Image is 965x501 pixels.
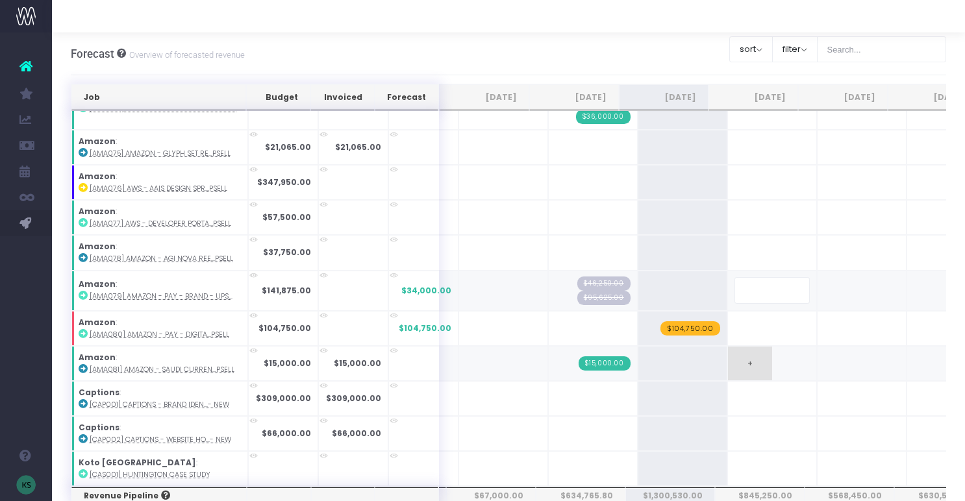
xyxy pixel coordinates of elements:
[16,475,36,495] img: images/default_profile_image.png
[399,323,451,334] span: $104,750.00
[90,219,231,228] abbr: [AMA077] AWS - Developer Portal - Brand - Upsell
[529,84,619,110] th: Sep 25: activate to sort column ascending
[258,323,311,334] strong: $104,750.00
[332,428,381,439] strong: $66,000.00
[264,358,311,369] strong: $15,000.00
[335,141,381,153] strong: $21,065.00
[79,136,116,147] strong: Amazon
[71,271,248,311] td: :
[310,84,374,110] th: Invoiced
[79,387,119,398] strong: Captions
[71,416,248,451] td: :
[90,400,229,409] abbr: [CAP001] Captions - Brand Identity - Brand - New
[619,84,708,110] th: Oct 25: activate to sort column ascending
[71,235,248,270] td: :
[257,177,311,188] strong: $347,950.00
[265,141,311,153] strong: $21,065.00
[79,278,116,289] strong: Amazon
[577,276,631,291] span: Streamtime Draft Invoice: null – [AMA079] Amazon - Pay - Brand - Upsell
[660,321,720,336] span: wayahead Revenue Forecast Item
[71,451,248,486] td: :
[71,165,248,200] td: :
[71,381,248,416] td: :
[79,317,116,328] strong: Amazon
[71,311,248,346] td: :
[262,212,311,223] strong: $57,500.00
[71,130,248,165] td: :
[262,428,311,439] strong: $66,000.00
[246,84,310,110] th: Budget
[90,470,210,480] abbr: [CAS001] Huntington Case Study
[817,36,947,62] input: Search...
[579,356,631,371] span: Streamtime Invoice: 336 – [AMA081] Amazon - Saudi Currency Symbols - Brand - Upsell
[708,84,798,110] th: Nov 25: activate to sort column ascending
[90,330,229,339] abbr: [AMA080] Amazon - Pay - Digital - Upsell
[576,110,631,124] span: Streamtime Invoice: 339 – [AMA073] Amazon - Creators Identity - Brand
[772,36,818,62] button: filter
[71,200,248,235] td: :
[798,84,888,110] th: Dec 25: activate to sort column ascending
[90,435,231,445] abbr: [CAP002] Captions - Website Homepage - Digital - New
[440,84,529,110] th: Aug 25: activate to sort column ascending
[90,184,227,193] abbr: [AMA076] AWS - AAIS Design Sprint - Brand - Upsell
[326,393,381,404] strong: $309,000.00
[71,84,246,110] th: Job: activate to sort column ascending
[79,457,196,468] strong: Koto [GEOGRAPHIC_DATA]
[334,358,381,369] strong: $15,000.00
[90,291,232,301] abbr: [AMA079] Amazon - Pay - Brand - Upsell
[126,47,245,60] small: Overview of forecasted revenue
[90,149,231,158] abbr: [AMA075] Amazon - Glyph Set Reduction - Brand - Upsell
[90,104,238,114] abbr: [AMA073] Amazon - Creators Identity - Brand
[79,206,116,217] strong: Amazon
[79,241,116,252] strong: Amazon
[79,171,116,182] strong: Amazon
[71,346,248,381] td: :
[262,285,311,296] strong: $141,875.00
[728,347,772,380] span: +
[263,247,311,258] strong: $37,750.00
[401,285,451,297] span: $34,000.00
[577,291,631,305] span: Streamtime Draft Invoice: null – [AMA079] Amazon - Pay - Brand - Upsell
[375,84,438,110] th: Forecast
[79,352,116,363] strong: Amazon
[256,393,311,404] strong: $309,000.00
[71,47,114,60] span: Forecast
[90,365,234,374] abbr: [AMA081] Amazon - Saudi Currency Symbols - Brand - Upsell
[90,254,233,263] abbr: [AMA078] Amazon - AGI Nova Reel - Motion - Upsell
[729,36,773,62] button: sort
[79,422,119,433] strong: Captions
